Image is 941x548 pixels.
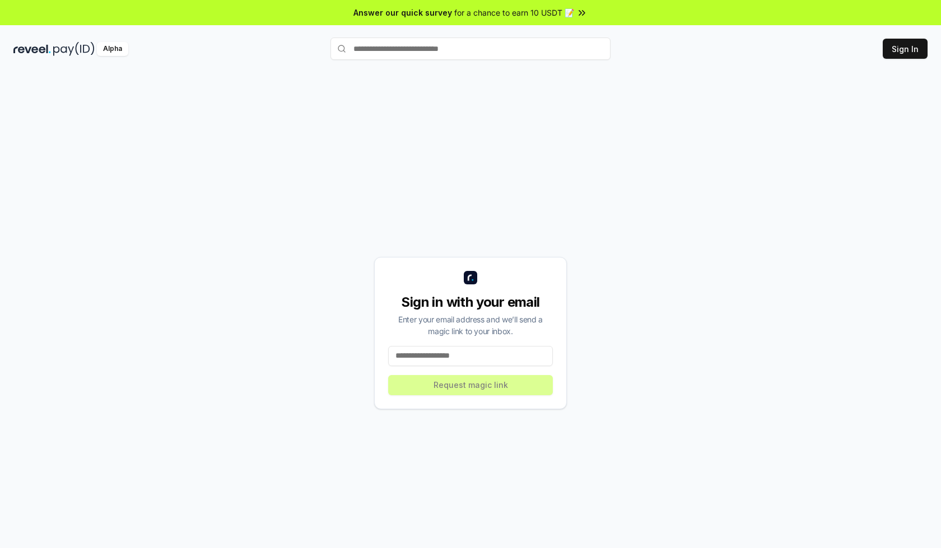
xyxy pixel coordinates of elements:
[454,7,574,18] span: for a chance to earn 10 USDT 📝
[464,271,477,284] img: logo_small
[883,39,928,59] button: Sign In
[388,293,553,311] div: Sign in with your email
[97,42,128,56] div: Alpha
[388,313,553,337] div: Enter your email address and we’ll send a magic link to your inbox.
[13,42,51,56] img: reveel_dark
[353,7,452,18] span: Answer our quick survey
[53,42,95,56] img: pay_id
